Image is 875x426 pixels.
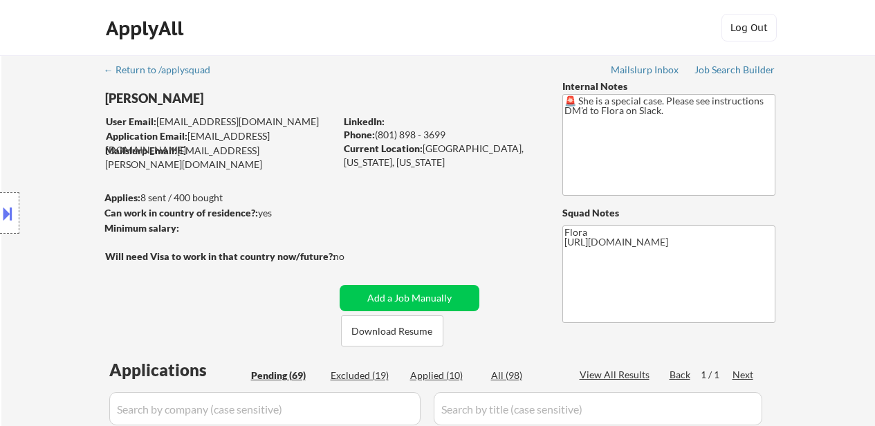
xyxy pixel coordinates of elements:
div: Squad Notes [562,206,775,220]
div: ApplyAll [106,17,187,40]
div: [GEOGRAPHIC_DATA], [US_STATE], [US_STATE] [344,142,540,169]
div: Pending (69) [251,369,320,382]
strong: LinkedIn: [344,115,385,127]
div: 1 / 1 [701,368,733,382]
button: Add a Job Manually [340,285,479,311]
div: View All Results [580,368,654,382]
div: (801) 898 - 3699 [344,128,540,142]
div: ← Return to /applysquad [104,65,223,75]
div: Job Search Builder [694,65,775,75]
input: Search by title (case sensitive) [434,392,762,425]
strong: Phone: [344,129,375,140]
div: Applied (10) [410,369,479,382]
button: Log Out [721,14,777,41]
input: Search by company (case sensitive) [109,392,421,425]
a: ← Return to /applysquad [104,64,223,78]
div: Internal Notes [562,80,775,93]
a: Job Search Builder [694,64,775,78]
div: no [333,250,373,263]
div: Applications [109,362,246,378]
div: Excluded (19) [331,369,400,382]
strong: Current Location: [344,142,423,154]
button: Download Resume [341,315,443,346]
div: Next [733,368,755,382]
div: Mailslurp Inbox [611,65,680,75]
a: Mailslurp Inbox [611,64,680,78]
div: Back [670,368,692,382]
div: All (98) [491,369,560,382]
